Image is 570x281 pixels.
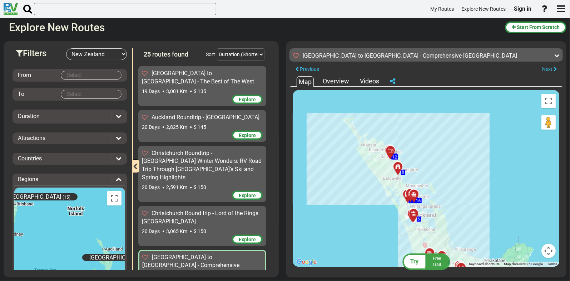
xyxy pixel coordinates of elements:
[392,155,397,160] span: 12
[541,244,556,258] button: Map camera controls
[16,49,66,58] h3: Filters
[517,24,560,30] span: Start From Scratch
[295,257,318,267] img: Google
[206,51,215,58] div: Sort
[411,258,419,265] span: Try
[138,110,266,142] div: Auckland Roundtrip - [GEOGRAPHIC_DATA] 20 Days 2,825 Km $ 145 Explore
[142,150,262,181] span: Christchurch Roundtrip - [GEOGRAPHIC_DATA] Winter Wonders: RV Road Trip Through [GEOGRAPHIC_DATA]...
[458,2,509,16] a: Explore New Routes
[232,131,263,140] div: Explore
[289,64,325,74] button: Previous
[142,228,160,234] span: 20 Days
[194,228,206,234] span: $ 150
[9,21,500,33] h2: Explore New Routes
[61,71,121,79] input: Select
[142,88,160,94] span: 19 Days
[402,170,404,175] span: 8
[239,193,256,198] span: Explore
[18,135,45,141] span: Attractions
[542,66,552,72] span: Next
[232,235,263,244] div: Explore
[7,193,61,200] span: [GEOGRAPHIC_DATA]
[152,50,188,58] span: routes found
[142,70,254,85] span: [GEOGRAPHIC_DATA] to [GEOGRAPHIC_DATA] - The Best of The West
[232,95,263,104] div: Explore
[18,176,38,183] span: Regions
[430,6,454,12] span: My Routes
[166,184,187,190] span: 2,591 Km
[166,228,187,234] span: 3,065 Km
[14,112,125,121] div: Duration
[4,3,18,15] img: RvPlanetLogo.png
[142,254,239,277] span: [GEOGRAPHIC_DATA] to [GEOGRAPHIC_DATA] - Comprehensive [GEOGRAPHIC_DATA]
[239,132,256,138] span: Explore
[541,94,556,108] button: Toggle fullscreen view
[416,198,421,203] span: 16
[14,134,125,142] div: Attractions
[18,72,31,78] span: From
[89,254,143,261] span: [GEOGRAPHIC_DATA]
[194,184,206,190] span: $ 150
[514,5,531,12] span: Sign in
[138,206,266,246] div: Christchurch Round trip - Lord of the Rings [GEOGRAPHIC_DATA] 20 Days 3,065 Km $ 150 Explore
[547,262,557,266] a: Terms (opens in new tab)
[321,77,351,86] div: Overview
[295,257,318,267] a: Open this area in Google Maps (opens a new window)
[505,21,566,33] button: Start From Scratch
[18,113,40,120] span: Duration
[142,124,160,130] span: 20 Days
[461,6,506,12] span: Explore New Routes
[239,237,256,242] span: Explore
[138,146,266,202] div: Christchurch Roundtrip - [GEOGRAPHIC_DATA] Winter Wonders: RV Road Trip Through [GEOGRAPHIC_DATA]...
[107,191,122,205] button: Toggle fullscreen view
[142,184,160,190] span: 20 Days
[469,262,500,267] button: Keyboard shortcuts
[232,191,263,200] div: Explore
[166,88,187,94] span: 3,001 Km
[536,64,563,74] button: Next
[400,253,452,270] button: Try FreeTrail
[504,262,543,266] span: Map data ©2025 Google
[300,66,319,72] span: Previous
[14,155,125,163] div: Countries
[541,115,556,130] button: Drag Pegman onto the map to open Street View
[138,66,266,106] div: [GEOGRAPHIC_DATA] to [GEOGRAPHIC_DATA] - The Best of The West 19 Days 3,001 Km $ 135 Explore
[194,124,206,130] span: $ 145
[14,175,125,184] div: Regions
[194,88,206,94] span: $ 135
[511,1,535,16] a: Sign in
[239,97,256,102] span: Explore
[152,114,259,121] span: Auckland Roundtrip - [GEOGRAPHIC_DATA]
[144,50,151,58] span: 25
[433,256,441,267] span: Free Trail
[417,217,420,222] span: 6
[142,210,258,225] span: Christchurch Round trip - Lord of the Rings [GEOGRAPHIC_DATA]
[63,195,70,200] span: (15)
[61,90,121,98] input: Select
[297,76,314,87] div: Map
[18,155,42,162] span: Countries
[166,124,187,130] span: 2,825 Km
[303,52,517,59] sapn: [GEOGRAPHIC_DATA] to [GEOGRAPHIC_DATA] - Comprehensive [GEOGRAPHIC_DATA]
[358,77,381,86] div: Videos
[18,91,24,97] span: To
[427,2,457,16] a: My Routes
